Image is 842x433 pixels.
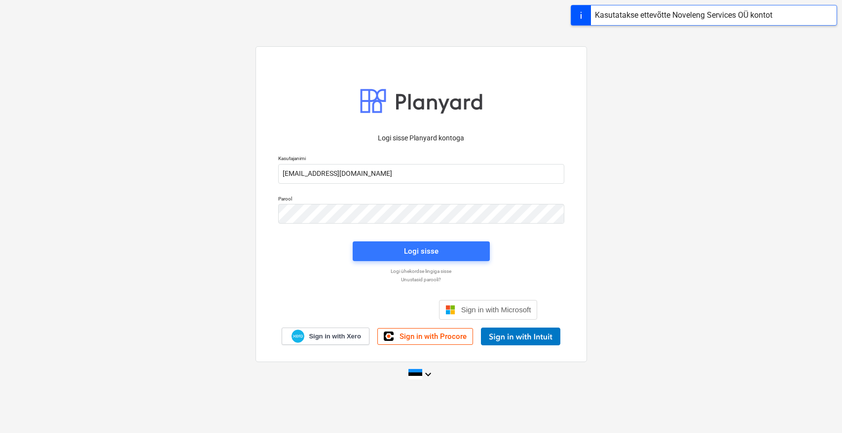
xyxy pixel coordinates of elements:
[400,332,467,341] span: Sign in with Procore
[278,164,564,184] input: Kasutajanimi
[273,268,569,274] a: Logi ühekordse lingiga sisse
[353,241,490,261] button: Logi sisse
[377,328,473,345] a: Sign in with Procore
[445,305,455,315] img: Microsoft logo
[278,196,564,204] p: Parool
[282,328,369,345] a: Sign in with Xero
[278,133,564,143] p: Logi sisse Planyard kontoga
[292,330,304,343] img: Xero logo
[309,332,361,341] span: Sign in with Xero
[422,368,434,380] i: keyboard_arrow_down
[300,299,436,321] iframe: Sisselogimine Google'i nupu abil
[595,9,772,21] div: Kasutatakse ettevõtte Noveleng Services OÜ kontot
[404,245,439,258] div: Logi sisse
[273,276,569,283] a: Unustasid parooli?
[278,155,564,164] p: Kasutajanimi
[461,305,531,314] span: Sign in with Microsoft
